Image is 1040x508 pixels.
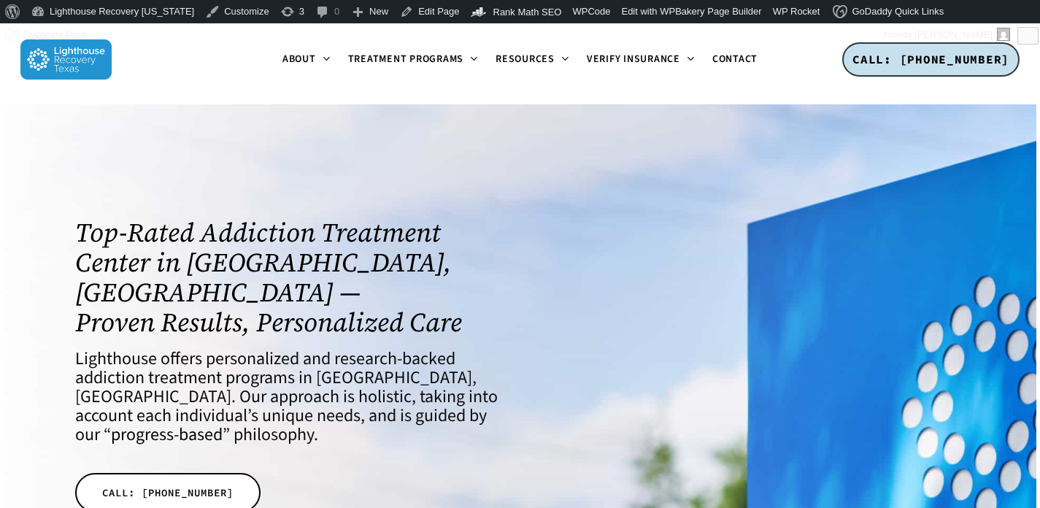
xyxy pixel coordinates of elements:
[712,52,758,66] span: Contact
[578,54,704,66] a: Verify Insurance
[75,350,502,445] h4: Lighthouse offers personalized and research-backed addiction treatment programs in [GEOGRAPHIC_DA...
[493,7,562,18] span: Rank Math SEO
[842,42,1020,77] a: CALL: [PHONE_NUMBER]
[704,54,766,65] a: Contact
[75,218,502,337] h1: Top-Rated Addiction Treatment Center in [GEOGRAPHIC_DATA], [GEOGRAPHIC_DATA] — Proven Results, Pe...
[111,422,223,447] a: progress-based
[339,54,488,66] a: Treatment Programs
[24,23,85,47] span: Duplicate Post
[20,39,112,80] img: Lighthouse Recovery Texas
[879,23,1016,47] a: Howdy,
[914,29,993,40] span: [PERSON_NAME]
[852,52,1009,66] span: CALL: [PHONE_NUMBER]
[274,54,339,66] a: About
[587,52,680,66] span: Verify Insurance
[282,52,316,66] span: About
[102,485,234,500] span: CALL: [PHONE_NUMBER]
[487,54,578,66] a: Resources
[348,52,464,66] span: Treatment Programs
[496,52,555,66] span: Resources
